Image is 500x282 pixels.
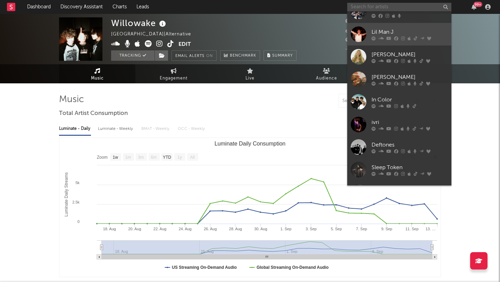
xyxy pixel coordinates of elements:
text: 1w [113,155,118,160]
a: Audience [288,64,365,83]
div: [PERSON_NAME] [372,50,448,59]
text: 1. Sep [281,227,292,231]
text: 1m [125,155,131,160]
text: 3. Sep [306,227,317,231]
a: [PERSON_NAME] [347,68,451,91]
input: Search by song name or URL [339,98,412,104]
a: [PERSON_NAME] [347,181,451,204]
span: Live [245,74,255,83]
a: In Color [347,91,451,113]
text: 0 [77,219,80,224]
text: 13. … [425,227,435,231]
div: Luminate - Weekly [98,123,134,135]
text: 26. Aug [204,227,217,231]
span: 45,457 Monthly Listeners [345,38,412,42]
div: In Color [372,96,448,104]
div: Lil Man J [372,28,448,36]
text: Global Streaming On-Demand Audio [257,265,329,270]
div: ivri [372,118,448,126]
text: 9. Sep [381,227,392,231]
div: 99 + [474,2,482,7]
text: 5k [75,181,80,185]
text: 2.5k [72,200,80,204]
text: 24. Aug [178,227,191,231]
span: Jump Score: 97.8 [345,46,386,51]
text: 28. Aug [229,227,242,231]
text: 5. Sep [331,227,342,231]
text: 11. Sep [405,227,418,231]
div: Luminate - Daily [59,123,91,135]
em: On [206,54,213,58]
button: Edit [178,40,191,49]
button: Tracking [111,50,155,61]
text: US Streaming On-Demand Audio [172,265,237,270]
span: Audience [316,74,337,83]
a: Sleep Token [347,158,451,181]
text: Luminate Daily Streams [64,172,69,216]
a: Engagement [135,64,212,83]
text: Luminate Daily Consumption [215,141,286,147]
a: Lil Man J [347,23,451,45]
button: Email AlertsOn [172,50,217,61]
text: All [190,155,194,160]
div: Deftones [372,141,448,149]
a: ivri [347,113,451,136]
text: 20. Aug [128,227,141,231]
span: Total Artist Consumption [59,109,128,118]
div: Sleep Token [372,163,448,172]
a: Benchmark [220,50,260,61]
a: Music [59,64,135,83]
div: [GEOGRAPHIC_DATA] | Alternative [111,30,199,39]
div: Willowake [111,17,168,29]
span: Music [91,74,104,83]
div: [PERSON_NAME] [372,73,448,81]
text: YTD [163,155,171,160]
button: Summary [264,50,297,61]
svg: Luminate Daily Consumption [59,138,441,277]
button: 99+ [472,4,476,10]
text: 7. Sep [356,227,367,231]
text: 18. Aug [103,227,116,231]
text: 1y [177,155,182,160]
text: 30. Aug [254,227,267,231]
a: Live [212,64,288,83]
span: 24,900 [345,28,370,33]
text: 6m [151,155,157,160]
span: Engagement [160,74,187,83]
text: Zoom [97,155,108,160]
text: 22. Aug [153,227,166,231]
a: Deftones [347,136,451,158]
input: Search for artists [347,3,451,11]
a: [PERSON_NAME] [347,45,451,68]
span: 5,144 [345,19,366,24]
text: 3m [138,155,144,160]
span: Benchmark [230,52,256,60]
span: Summary [272,54,293,58]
